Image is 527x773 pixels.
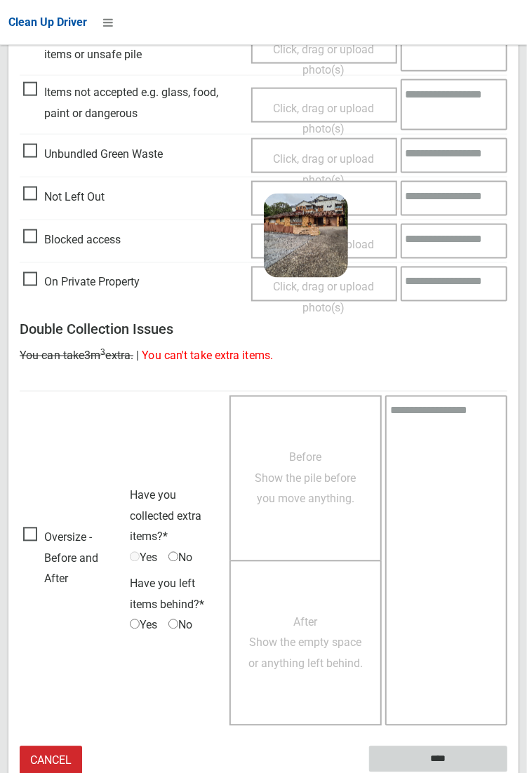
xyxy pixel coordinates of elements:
[23,527,123,590] span: Oversize - Before and After
[23,82,244,123] span: Items not accepted e.g. glass, food, paint or dangerous
[130,489,201,544] span: Have you collected extra items?*
[130,548,157,569] span: Yes
[23,144,163,165] span: Unbundled Green Waste
[274,102,375,136] span: Click, drag or upload photo(s)
[20,322,507,337] h3: Double Collection Issues
[8,12,87,33] a: Clean Up Driver
[168,548,192,569] span: No
[136,349,139,363] span: |
[168,615,192,636] span: No
[255,451,356,506] span: Before Show the pile before you move anything.
[20,349,133,363] span: You can take extra.
[142,349,273,363] span: You can't take extra items.
[274,152,375,187] span: Click, drag or upload photo(s)
[23,229,121,250] span: Blocked access
[130,615,157,636] span: Yes
[8,15,87,29] span: Clean Up Driver
[130,577,204,612] span: Have you left items behind?*
[23,187,105,208] span: Not Left Out
[248,616,363,671] span: After Show the empty space or anything left behind.
[100,348,105,358] sup: 3
[23,272,140,293] span: On Private Property
[274,281,375,315] span: Click, drag or upload photo(s)
[84,349,105,363] span: 3m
